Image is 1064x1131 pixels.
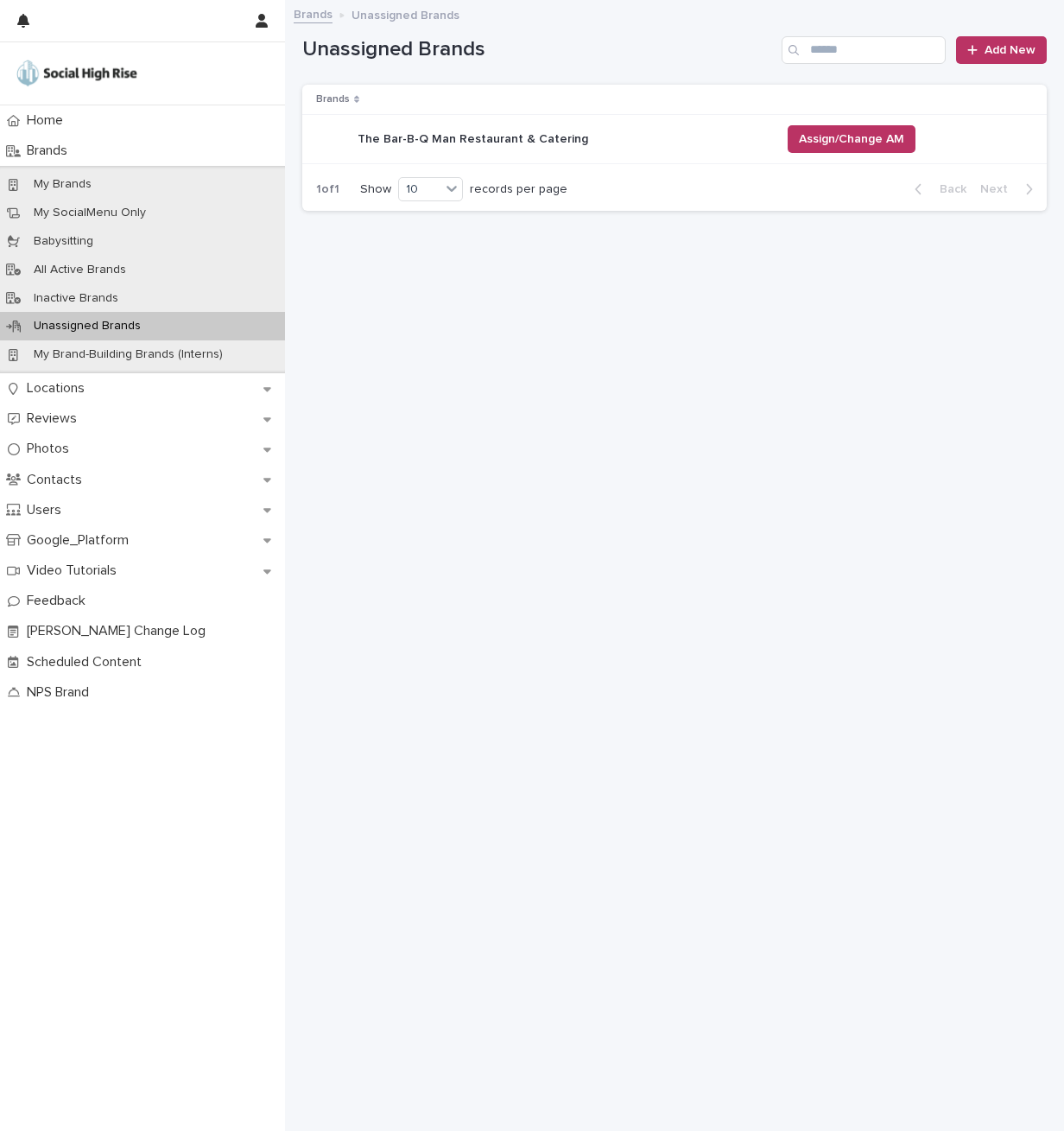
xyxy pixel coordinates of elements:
p: Unassigned Brands [351,4,459,23]
p: NPS Brand [20,684,103,701]
span: Next [980,183,1018,195]
button: Back [901,181,973,197]
p: Contacts [20,472,96,488]
a: Add New [956,36,1047,64]
p: Babysitting [20,234,107,249]
p: Show [360,182,391,197]
p: All Active Brands [20,263,140,277]
p: 1 of 1 [302,168,353,211]
p: Brands [20,143,81,159]
p: Photos [20,441,83,457]
p: Brands [316,90,350,109]
p: records per page [470,182,567,197]
p: Locations [20,380,98,397]
a: Brands [294,3,332,23]
p: Feedback [20,593,99,609]
p: Inactive Brands [20,291,132,306]
span: Back [929,183,966,195]
p: Home [20,112,77,129]
span: Assign/Change AM [799,130,904,148]
p: Users [20,502,75,518]
tr: The Bar-B-Q Man Restaurant & CateringThe Bar-B-Q Man Restaurant & Catering Assign/Change AM [302,115,1047,164]
h1: Unassigned Brands [302,37,775,62]
p: Scheduled Content [20,654,155,670]
p: My Brands [20,177,105,192]
img: o5DnuTxEQV6sW9jFYBBf [14,56,140,91]
button: Assign/Change AM [788,125,915,153]
p: [PERSON_NAME] Change Log [20,623,219,639]
p: The Bar-B-Q Man Restaurant & Catering [358,129,592,147]
p: My SocialMenu Only [20,206,160,220]
span: Add New [985,44,1035,56]
p: Google_Platform [20,532,142,549]
div: 10 [399,181,440,199]
input: Search [782,36,946,64]
p: Reviews [20,410,91,427]
p: Video Tutorials [20,562,130,579]
button: Next [973,181,1047,197]
p: Unassigned Brands [20,319,155,334]
p: My Brand-Building Brands (Interns) [20,347,237,362]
